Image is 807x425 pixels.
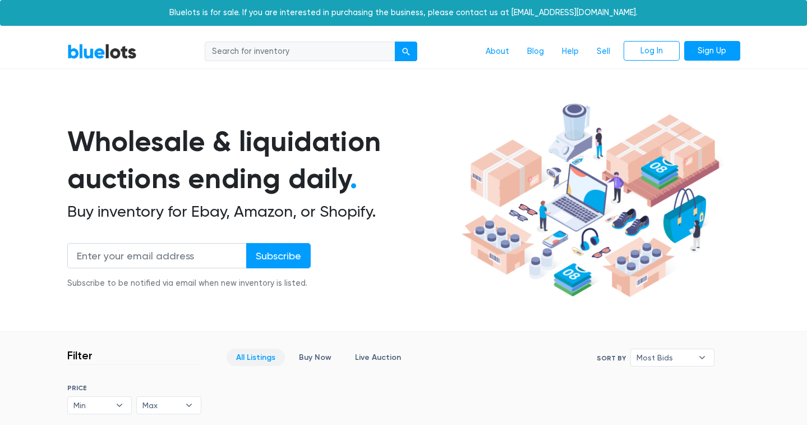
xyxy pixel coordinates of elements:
h1: Wholesale & liquidation auctions ending daily [67,123,458,198]
span: Min [73,397,110,414]
b: ▾ [177,397,201,414]
b: ▾ [108,397,131,414]
span: Max [142,397,179,414]
b: ▾ [690,349,714,366]
a: About [477,41,518,62]
a: Help [553,41,588,62]
a: Blog [518,41,553,62]
h6: PRICE [67,384,201,392]
div: Subscribe to be notified via email when new inventory is listed. [67,277,311,290]
a: Buy Now [289,349,341,366]
input: Search for inventory [205,42,395,62]
span: . [350,162,357,195]
input: Subscribe [246,243,311,268]
a: BlueLots [67,43,137,60]
h3: Filter [67,349,93,362]
span: Most Bids [637,349,693,366]
label: Sort By [597,353,626,363]
a: Log In [624,41,680,61]
input: Enter your email address [67,243,247,268]
a: All Listings [227,349,285,366]
h2: Buy inventory for Ebay, Amazon, or Shopify. [67,202,458,221]
a: Sell [588,41,619,62]
img: hero-ee84e7d0318cb26816c560f6b4441b76977f77a177738b4e94f68c95b2b83dbb.png [458,98,723,303]
a: Live Auction [345,349,411,366]
a: Sign Up [684,41,740,61]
